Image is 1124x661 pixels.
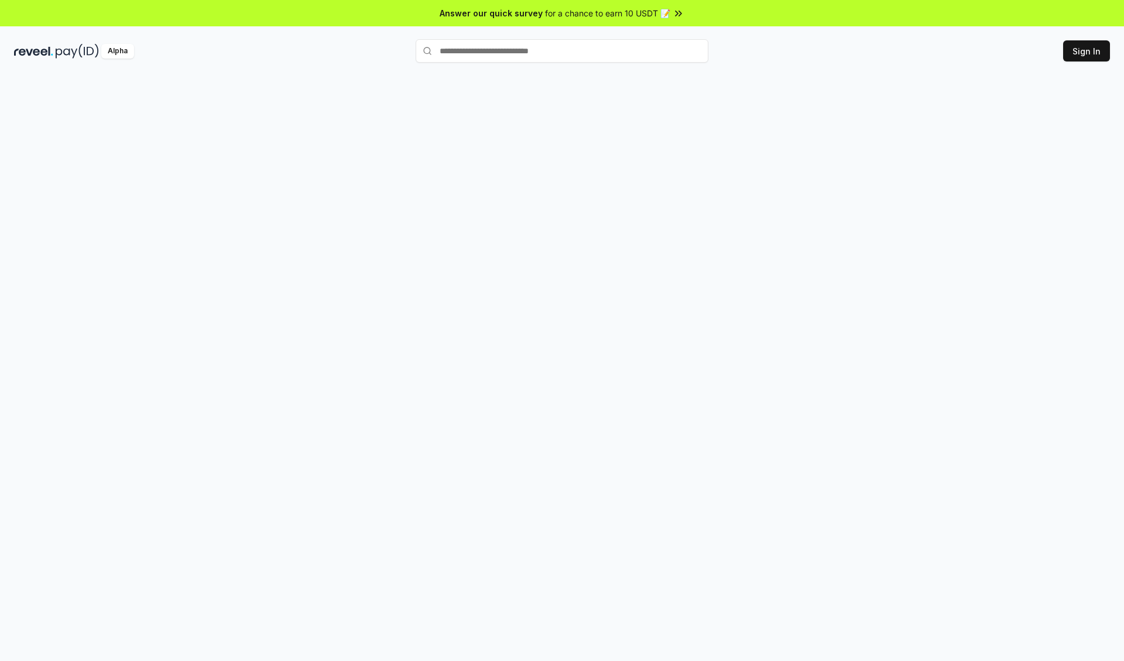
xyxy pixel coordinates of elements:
span: for a chance to earn 10 USDT 📝 [545,7,670,19]
span: Answer our quick survey [440,7,543,19]
img: reveel_dark [14,44,53,59]
img: pay_id [56,44,99,59]
div: Alpha [101,44,134,59]
button: Sign In [1063,40,1110,61]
